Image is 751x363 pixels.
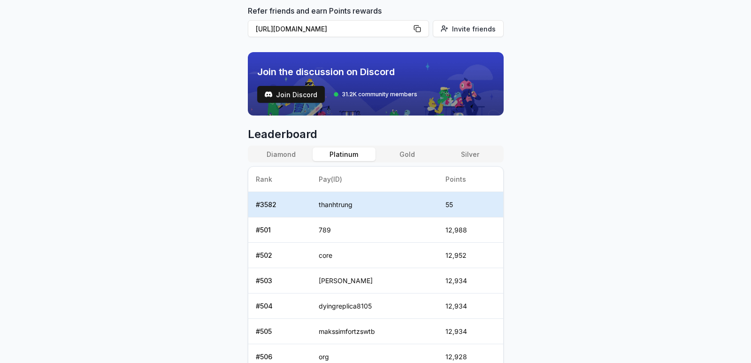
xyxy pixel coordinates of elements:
td: # 505 [248,319,312,344]
th: Points [438,167,503,192]
td: 12,934 [438,319,503,344]
td: # 504 [248,293,312,319]
button: Invite friends [433,20,504,37]
td: 12,952 [438,243,503,268]
button: [URL][DOMAIN_NAME] [248,20,429,37]
td: makssimfortzswtb [311,319,438,344]
td: 55 [438,192,503,217]
td: core [311,243,438,268]
span: 31.2K community members [342,91,417,98]
td: 12,934 [438,268,503,293]
th: Rank [248,167,312,192]
button: Platinum [313,147,375,161]
button: Gold [375,147,438,161]
td: [PERSON_NAME] [311,268,438,293]
button: Join Discord [257,86,325,103]
a: testJoin Discord [257,86,325,103]
td: dyingreplica8105 [311,293,438,319]
span: Join the discussion on Discord [257,65,417,78]
td: thanhtrung [311,192,438,217]
img: test [265,91,272,98]
td: # 503 [248,268,312,293]
div: Refer friends and earn Points rewards [248,5,504,41]
td: # 502 [248,243,312,268]
span: Leaderboard [248,127,504,142]
span: Invite friends [452,24,496,34]
img: discord_banner [248,52,504,116]
span: Join Discord [276,90,317,100]
td: 12,988 [438,217,503,243]
td: 12,934 [438,293,503,319]
td: # 3582 [248,192,312,217]
td: # 501 [248,217,312,243]
th: Pay(ID) [311,167,438,192]
button: Diamond [250,147,313,161]
td: 789 [311,217,438,243]
button: Silver [438,147,501,161]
